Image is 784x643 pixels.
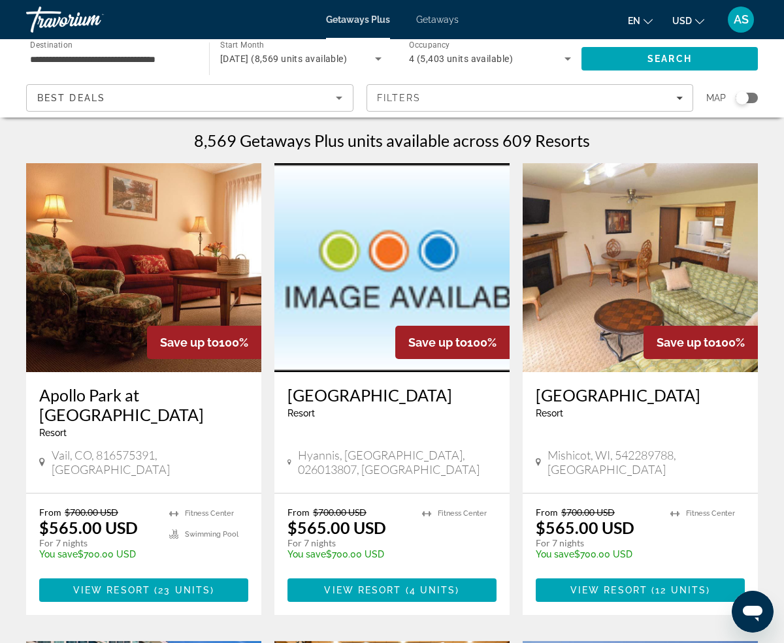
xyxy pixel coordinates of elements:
[536,578,745,602] button: View Resort(12 units)
[377,93,421,103] span: Filters
[672,11,704,30] button: Change currency
[409,54,513,64] span: 4 (5,403 units available)
[287,578,497,602] button: View Resort(4 units)
[287,549,326,559] span: You save
[160,336,219,349] span: Save up to
[561,507,615,518] span: $700.00 USD
[409,40,450,50] span: Occupancy
[410,585,456,595] span: 4 units
[536,537,657,549] p: For 7 nights
[37,93,105,103] span: Best Deals
[570,585,647,595] span: View Resort
[39,549,78,559] span: You save
[732,591,774,633] iframe: Кнопка запуска окна обмена сообщениями
[287,507,310,518] span: From
[37,90,342,106] mat-select: Sort by
[220,54,347,64] span: [DATE] (8,569 units available)
[647,54,692,64] span: Search
[274,163,510,372] img: Courtyard Resort
[194,131,590,150] h1: 8,569 Getaways Plus units available across 609 Resorts
[547,448,745,477] span: Mishicot, WI, 542289788, [GEOGRAPHIC_DATA]
[52,448,248,477] span: Vail, CO, 816575391, [GEOGRAPHIC_DATA]
[150,585,214,595] span: ( )
[39,428,67,438] span: Resort
[686,509,735,518] span: Fitness Center
[326,14,390,25] a: Getaways Plus
[628,11,653,30] button: Change language
[438,509,487,518] span: Fitness Center
[536,408,563,418] span: Resort
[287,385,497,405] a: [GEOGRAPHIC_DATA]
[536,507,558,518] span: From
[395,326,510,359] div: 100%
[287,549,409,559] p: $700.00 USD
[536,549,574,559] span: You save
[647,585,710,595] span: ( )
[185,509,234,518] span: Fitness Center
[313,507,367,518] span: $700.00 USD
[298,448,497,477] span: Hyannis, [GEOGRAPHIC_DATA], 026013807, [GEOGRAPHIC_DATA]
[39,385,248,424] a: Apollo Park at [GEOGRAPHIC_DATA]
[26,3,157,37] a: Travorium
[536,549,657,559] p: $700.00 USD
[706,89,726,107] span: Map
[672,16,692,26] span: USD
[73,585,150,595] span: View Resort
[416,14,459,25] a: Getaways
[287,518,386,537] p: $565.00 USD
[536,518,634,537] p: $565.00 USD
[185,530,238,539] span: Swimming Pool
[39,537,156,549] p: For 7 nights
[39,518,138,537] p: $565.00 USD
[655,585,706,595] span: 12 units
[26,163,261,372] img: Apollo Park at Vail
[644,326,758,359] div: 100%
[39,549,156,559] p: $700.00 USD
[402,585,460,595] span: ( )
[657,336,715,349] span: Save up to
[287,408,315,418] span: Resort
[367,84,694,112] button: Filters
[287,537,409,549] p: For 7 nights
[39,578,248,602] button: View Resort(23 units)
[158,585,210,595] span: 23 units
[734,13,749,26] span: AS
[30,52,192,67] input: Select destination
[147,326,261,359] div: 100%
[408,336,467,349] span: Save up to
[324,585,401,595] span: View Resort
[65,507,118,518] span: $700.00 USD
[220,40,264,50] span: Start Month
[30,40,73,49] span: Destination
[628,16,640,26] span: en
[724,6,758,33] button: User Menu
[523,163,758,372] img: Fox Hills Resort
[581,47,758,71] button: Search
[536,385,745,405] a: [GEOGRAPHIC_DATA]
[39,507,61,518] span: From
